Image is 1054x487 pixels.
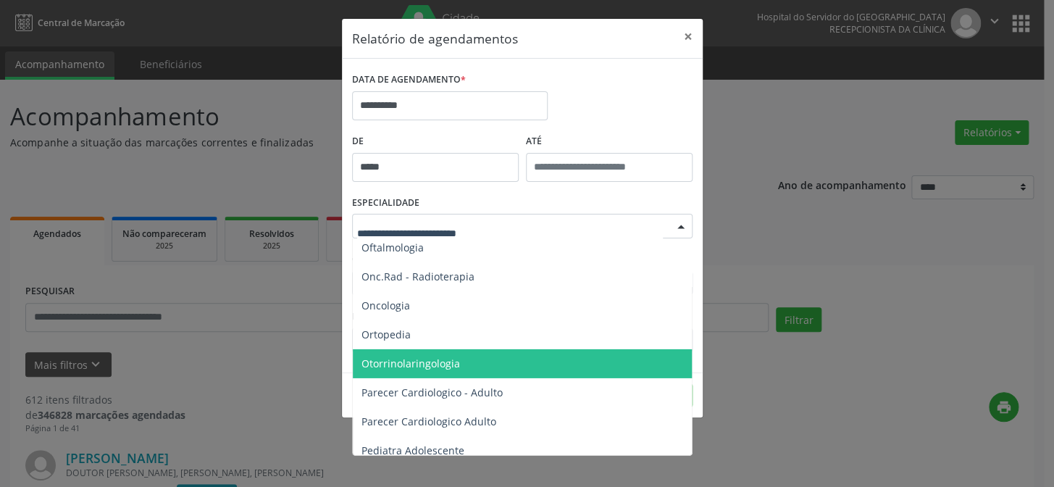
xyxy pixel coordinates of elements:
h5: Relatório de agendamentos [352,29,518,48]
label: ATÉ [526,130,693,153]
span: Otorrinolaringologia [361,357,460,370]
span: Oncologia [361,299,410,312]
label: ESPECIALIDADE [352,192,419,215]
button: Close [674,19,703,54]
span: Pediatra Adolescente [361,444,464,457]
span: Ortopedia [361,328,411,341]
label: DATA DE AGENDAMENTO [352,69,466,91]
span: Onc.Rad - Radioterapia [361,270,474,283]
span: Parecer Cardiologico Adulto [361,415,496,428]
span: Oftalmologia [361,241,424,254]
label: De [352,130,519,153]
span: Parecer Cardiologico - Adulto [361,386,503,399]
